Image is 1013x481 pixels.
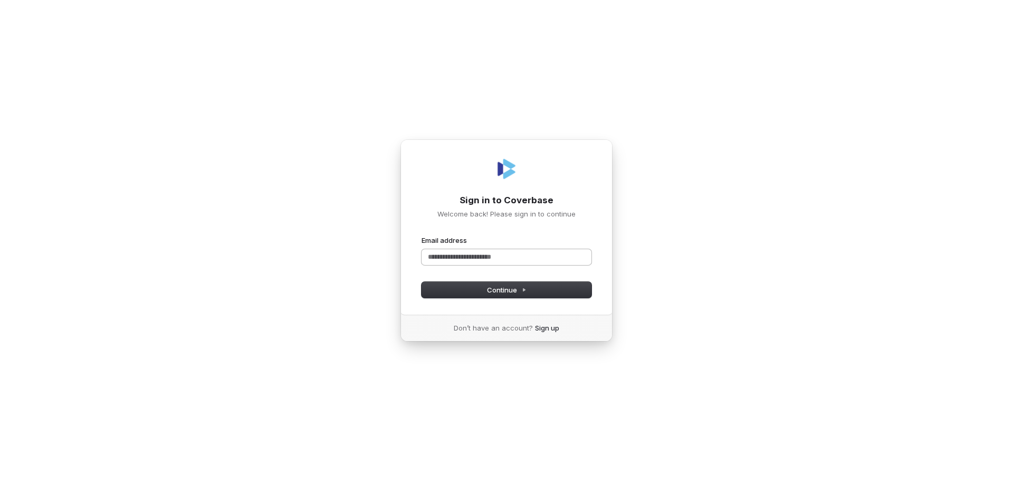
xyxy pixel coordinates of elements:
[487,285,527,295] span: Continue
[535,323,559,333] a: Sign up
[422,235,467,245] label: Email address
[454,323,533,333] span: Don’t have an account?
[422,209,591,219] p: Welcome back! Please sign in to continue
[494,156,519,182] img: Coverbase
[422,282,591,298] button: Continue
[422,194,591,207] h1: Sign in to Coverbase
